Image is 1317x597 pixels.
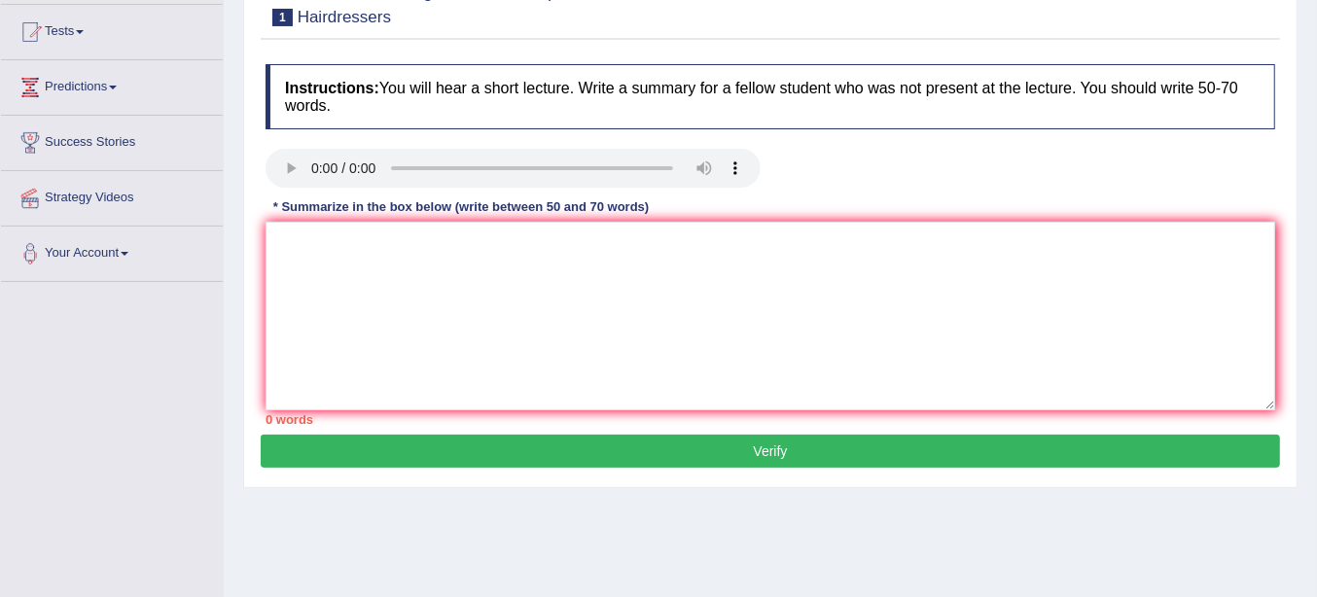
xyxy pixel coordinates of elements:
a: Tests [1,5,223,53]
a: Strategy Videos [1,171,223,220]
b: Instructions: [285,80,379,96]
a: Success Stories [1,116,223,164]
h4: You will hear a short lecture. Write a summary for a fellow student who was not present at the le... [266,64,1275,129]
div: 0 words [266,410,1275,429]
span: 1 [272,9,293,26]
small: Hairdressers [298,8,391,26]
a: Predictions [1,60,223,109]
button: Verify [261,435,1280,468]
div: * Summarize in the box below (write between 50 and 70 words) [266,197,657,216]
a: Your Account [1,227,223,275]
